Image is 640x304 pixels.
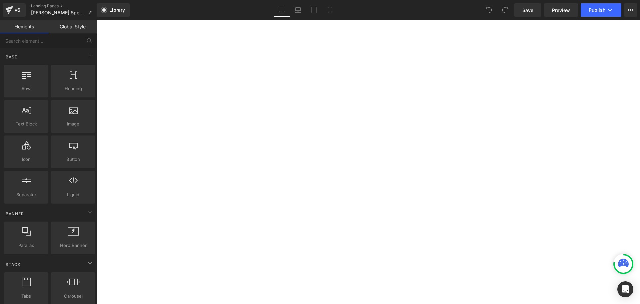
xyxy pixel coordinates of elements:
div: Open Intercom Messenger [617,281,633,297]
button: Undo [482,3,496,17]
a: Desktop [274,3,290,17]
span: Row [6,85,46,92]
a: Landing Pages [31,3,97,9]
span: Tabs [6,293,46,300]
a: Mobile [322,3,338,17]
span: [PERSON_NAME] Special [31,10,85,15]
span: Text Block [6,120,46,127]
a: v6 [3,3,26,17]
span: Publish [589,7,605,13]
a: Laptop [290,3,306,17]
span: Library [109,7,125,13]
span: Heading [53,85,93,92]
span: Button [53,156,93,163]
span: Image [53,120,93,127]
a: Tablet [306,3,322,17]
span: Parallax [6,242,46,249]
span: Base [5,54,18,60]
button: Redo [498,3,512,17]
span: Banner [5,211,25,217]
span: Icon [6,156,46,163]
span: Save [522,7,533,14]
span: Liquid [53,191,93,198]
span: Stack [5,261,21,268]
span: Carousel [53,293,93,300]
a: New Library [97,3,130,17]
span: Separator [6,191,46,198]
a: Global Style [48,20,97,33]
button: More [624,3,637,17]
a: Preview [544,3,578,17]
button: Publish [581,3,621,17]
span: Hero Banner [53,242,93,249]
div: v6 [13,6,22,14]
span: Preview [552,7,570,14]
